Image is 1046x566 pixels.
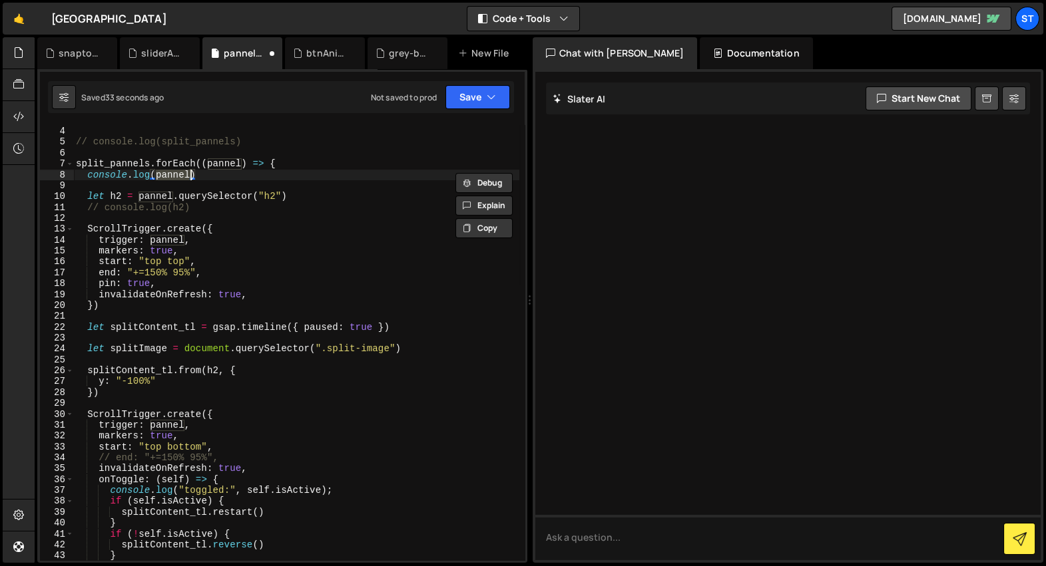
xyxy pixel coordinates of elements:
[40,398,74,408] div: 29
[40,322,74,333] div: 22
[467,7,579,31] button: Code + Tools
[306,47,349,60] div: btnAnimation.js
[40,507,74,517] div: 39
[455,173,513,193] button: Debug
[59,47,101,60] div: snapto.js
[40,529,74,539] div: 41
[40,256,74,267] div: 16
[40,311,74,321] div: 21
[40,202,74,213] div: 11
[40,136,74,147] div: 5
[892,7,1011,31] a: [DOMAIN_NAME]
[40,485,74,495] div: 37
[445,85,510,109] button: Save
[1015,7,1039,31] a: St
[553,92,606,105] h2: Slater AI
[40,158,74,169] div: 7
[224,47,266,60] div: pannelAnimation.js
[866,86,971,110] button: Start new chat
[81,92,164,103] div: Saved
[40,387,74,398] div: 28
[40,191,74,202] div: 10
[371,92,437,103] div: Not saved to prod
[40,442,74,452] div: 33
[533,37,698,69] div: Chat with [PERSON_NAME]
[40,333,74,343] div: 23
[458,47,514,60] div: New File
[40,235,74,245] div: 14
[40,365,74,376] div: 26
[40,289,74,300] div: 19
[40,300,74,311] div: 20
[40,170,74,180] div: 8
[141,47,184,60] div: sliderAnimation.js
[40,213,74,223] div: 12
[40,463,74,474] div: 35
[40,550,74,561] div: 43
[40,495,74,506] div: 38
[3,3,35,35] a: 🤙
[40,409,74,420] div: 30
[40,180,74,191] div: 9
[40,420,74,430] div: 31
[40,223,74,234] div: 13
[40,267,74,278] div: 17
[40,245,74,256] div: 15
[51,11,167,27] div: [GEOGRAPHIC_DATA]
[389,47,431,60] div: grey-bg-big-text.js
[40,517,74,528] div: 40
[700,37,812,69] div: Documentation
[40,126,74,136] div: 4
[40,430,74,441] div: 32
[40,474,74,485] div: 36
[40,343,74,354] div: 24
[455,196,513,215] button: Explain
[105,92,164,103] div: 33 seconds ago
[40,278,74,289] div: 18
[40,539,74,550] div: 42
[40,354,74,365] div: 25
[40,452,74,463] div: 34
[455,218,513,238] button: Copy
[40,148,74,158] div: 6
[40,376,74,386] div: 27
